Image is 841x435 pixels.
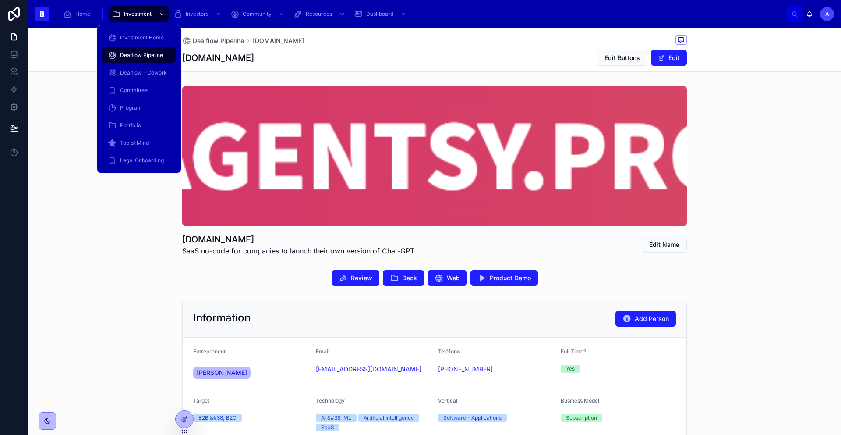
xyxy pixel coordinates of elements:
[102,153,176,168] a: Legal Onboarding
[566,365,575,373] div: Yes
[332,270,379,286] button: Review
[428,270,467,286] button: Web
[182,52,254,64] h1: [DOMAIN_NAME]
[642,237,687,253] button: Edit Name
[351,6,411,22] a: Dashboard
[321,424,334,431] div: SaaS
[228,6,289,22] a: Community
[171,6,226,22] a: Investors
[561,348,586,355] span: Full Time?
[243,11,272,18] span: Community
[56,4,787,24] div: scrollable content
[75,11,90,18] span: Home
[566,414,597,422] div: Subscription
[109,6,169,22] a: Investment
[182,246,416,256] span: SaaS no-code for companies to launch their own version of Chat-GPT.
[597,50,647,66] button: Edit Buttons
[470,270,538,286] button: Product Demo
[490,274,531,282] span: Product Demo
[120,157,164,164] span: Legal Onboarding
[102,65,176,81] a: Dealflow - Cowork
[182,36,244,45] a: Dealflow Pipeline
[102,118,176,133] a: Portfolio
[561,397,599,404] span: Business Model
[102,100,176,116] a: Program
[198,414,237,422] div: B2B &#38; B2C
[193,348,226,355] span: Entrepreneur
[438,365,493,374] a: [PHONE_NUMBER]
[438,348,460,355] span: Teléfono
[383,270,424,286] button: Deck
[438,397,457,404] span: Vertical
[197,368,247,377] span: [PERSON_NAME]
[102,30,176,46] a: Investment Home
[615,311,676,327] button: Add Person
[193,311,251,325] h2: Information
[321,414,351,422] div: AI &#38; ML
[120,87,148,94] span: Committee
[635,314,669,323] span: Add Person
[825,11,829,18] span: À
[651,50,687,66] button: Edit
[604,53,640,62] span: Edit Buttons
[186,11,208,18] span: Investors
[316,397,345,404] span: Technology
[120,69,167,76] span: Dealflow - Cowork
[306,11,332,18] span: Resources
[193,36,244,45] span: Dealflow Pipeline
[443,414,502,422] div: Software - Applications
[102,135,176,151] a: Top of Mind
[60,6,96,22] a: Home
[364,414,414,422] div: Artificial Intelligence
[291,6,350,22] a: Resources
[120,104,142,111] span: Program
[193,367,251,379] a: [PERSON_NAME]
[193,397,209,404] span: Target
[402,274,417,282] span: Deck
[120,139,149,146] span: Top of Mind
[649,240,679,249] span: Edit Name
[35,7,49,21] img: App logo
[253,36,304,45] a: [DOMAIN_NAME]
[102,47,176,63] a: Dealflow Pipeline
[182,233,416,246] h1: [DOMAIN_NAME]
[366,11,393,18] span: Dashboard
[124,11,152,18] span: Investment
[316,365,421,374] a: [EMAIL_ADDRESS][DOMAIN_NAME]
[447,274,460,282] span: Web
[351,274,372,282] span: Review
[120,52,163,59] span: Dealflow Pipeline
[316,348,329,355] span: Email
[120,122,141,129] span: Portfolio
[102,82,176,98] a: Committee
[120,34,164,41] span: Investment Home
